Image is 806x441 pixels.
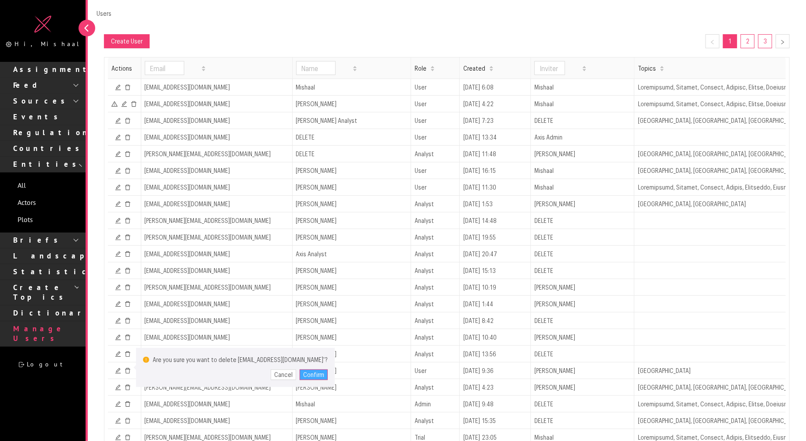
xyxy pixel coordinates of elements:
[115,168,121,174] i: icon: edit
[145,61,184,75] input: Email
[125,368,131,374] i: icon: delete
[115,201,121,207] i: icon: edit
[534,149,630,158] div: Spencer Vuksic
[723,34,737,48] li: 1
[145,116,289,125] div: talajkm@gmail.com
[638,166,782,175] div: Saudi Arabia, United Arab Emirates, Australia, Algeria, Bahrain, Italy, Jordan, Iraq, Kuwait, Mor...
[145,299,289,308] div: nirithinkis@gmail.com
[463,333,527,342] div: 11/23/2020 10:40
[296,82,408,92] div: Mishaal
[115,351,121,357] i: icon: edit
[638,399,782,409] div: Afghanistan, Albania, Algeria, Andorra, Angola, Antigua and Barbuda, Argentina, Armenia, Australi...
[415,82,455,92] div: user
[710,39,715,45] i: icon: left
[115,384,121,391] i: icon: edit
[296,133,408,142] div: DELETE
[125,134,131,140] i: icon: delete
[115,334,121,341] i: icon: edit
[145,249,289,258] div: al+analyst@axis.xyz
[125,334,131,341] i: icon: delete
[115,184,121,190] i: icon: edit
[145,149,289,158] div: bartu.ozden@gmail.com
[145,399,289,409] div: mg@axis.xyz
[115,151,121,157] i: icon: edit
[125,251,131,257] i: icon: delete
[582,65,587,71] div: Sort
[125,284,131,290] i: icon: delete
[115,284,121,290] i: icon: edit
[296,299,408,308] div: Nirit Hinkis
[534,266,630,275] div: DELETE
[97,10,111,17] span: Users
[463,233,527,242] div: 01/23/2020 19:55
[296,283,408,292] div: Maarten Spaans
[534,366,630,375] div: Spencer Vuksic
[13,65,100,74] p: Assignments
[111,65,132,72] span: Actions
[415,399,455,409] div: admin
[638,116,782,125] div: Egypt, Belgium, Morocco, United States, Austria, Bahrain, Algeria, Australia, European Union, Fra...
[201,68,206,71] i: icon: caret-down
[296,349,408,359] div: Bernd Debusmann
[125,384,131,391] i: icon: delete
[741,35,754,48] a: 2
[115,434,121,441] i: icon: edit
[706,34,720,48] li: Previous Page
[125,201,131,207] i: icon: delete
[463,64,485,73] span: Created
[115,234,121,240] i: icon: edit
[296,266,408,275] div: Magali Allouche
[582,68,587,71] i: icon: caret-down
[415,249,455,258] div: analyst
[489,65,494,71] div: Sort
[352,65,358,71] div: Sort
[415,316,455,325] div: analyst
[415,99,455,108] div: user
[145,283,289,292] div: m.spaans@adlare-advisory.com
[415,216,455,225] div: analyst
[534,399,630,409] div: DELETE
[660,65,665,67] i: icon: caret-up
[13,143,83,153] p: Countries
[111,101,118,107] i: icon: warning
[638,366,782,375] div: United Arab Emirates
[145,416,289,425] div: annamschiller@hotmail.com
[296,249,408,258] div: Axis Analyst
[41,40,80,48] span: Mishaal
[463,82,527,92] div: 09/17/2025 6:08
[115,218,121,224] i: icon: edit
[296,199,408,208] div: Lynn Basel
[534,333,630,342] div: Elif Polat
[145,383,289,392] div: laura.casonato@westphalia-global.com
[463,266,527,275] div: 06/01/2019 15:13
[534,283,630,292] div: Elif Polat
[463,133,527,142] div: 02/22/2019 13:34
[14,39,80,49] p: Hi,
[145,133,289,142] div: al@axis.xyz
[125,418,131,424] i: icon: delete
[13,96,69,106] p: Sources
[13,251,111,261] p: Landscapes
[125,318,131,324] i: icon: delete
[638,416,782,425] div: Saudi Arabia, United Arab Emirates, Pakistan, Egypt
[463,399,527,409] div: 04/01/2020 9:48
[13,283,75,302] p: Create Topics
[115,84,121,90] i: icon: edit
[296,99,408,108] div: Ahmed Al Attar
[534,183,630,192] div: Mishaal
[115,301,121,307] i: icon: edit
[415,149,455,158] div: analyst
[121,101,127,107] i: icon: edit
[638,199,782,208] div: United Arab Emirates, Egypt
[463,199,527,208] div: 11/05/2020 1:53
[115,401,121,407] i: icon: edit
[115,368,121,374] i: icon: edit
[463,299,527,308] div: 11/18/2020 1:44
[296,166,408,175] div: Nasrif Nazeem
[415,116,455,125] div: user
[638,64,656,73] span: Topics
[13,324,78,343] p: Manage Users
[463,349,527,359] div: 12/10/2020 13:56
[534,233,630,242] div: DELETE
[125,351,131,357] i: icon: delete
